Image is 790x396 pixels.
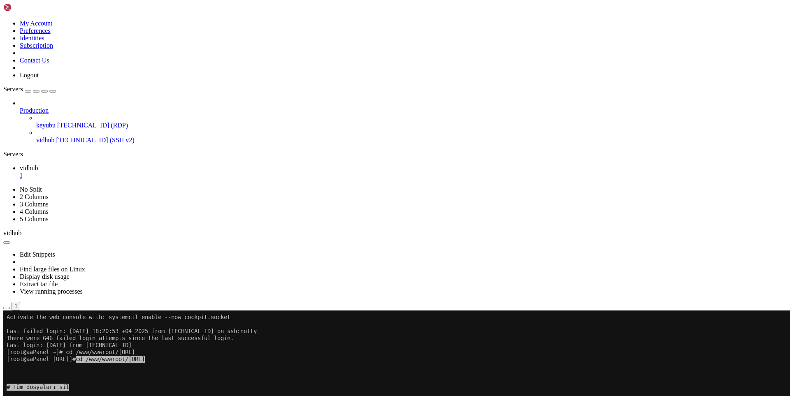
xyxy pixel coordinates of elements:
span: cd /www/wwwroot/[URL] [72,45,142,52]
span: ls -la [3,213,23,220]
x-row: There were 646 failed login attempts since the last successful login. [3,24,683,31]
span: # Boş olduğunu kontrol et [3,199,86,206]
a: 5 Columns [20,215,49,222]
span: sudo rm -rf * [3,87,46,94]
a: 3 Columns [20,201,49,208]
span: [TECHNICAL_ID] (RDP) [57,122,128,129]
a: vidhub [TECHNICAL_ID] (SSH v2) [36,137,787,144]
a: vidhub [20,164,787,179]
a: No Split [20,186,42,193]
a: Display disk usage [20,273,70,280]
a: My Account [20,20,53,27]
a: Identities [20,35,44,42]
x-row: Last failed login: [DATE] 18:20:53 +04 2025 from [TECHNICAL_ID] on ssh:notty [3,17,683,24]
div:  [15,303,17,309]
a: Extract tar file [20,280,58,287]
span: vidhub [3,229,21,236]
img: Shellngn [3,3,51,12]
span: sudo chattr -i .user.ini 2>/dev/null [3,115,122,122]
span: mysql -u daltonik -p0oi90oi90oi9 -e "DROP DATABASE IF EXISTS vidhub; CREATE DATABASE vidhub;" [3,171,309,178]
a: Preferences [20,27,51,34]
span: Servers [3,86,23,93]
a: Servers [3,86,56,93]
a: 4 Columns [20,208,49,215]
a:  [20,172,787,179]
a: Edit Snippets [20,251,55,258]
span: sudo rm -f .user.ini [3,129,69,136]
a: Logout [20,72,39,79]
span: vidhub [36,137,54,144]
button:  [12,302,20,310]
x-row: [root@aaPanel [URL]]# [3,45,683,52]
div: Servers [3,151,787,158]
span: keyubu [36,122,56,129]
div: (6, 30) [24,213,28,220]
li: vidhub [TECHNICAL_ID] (SSH v2) [36,129,787,144]
x-row: Last login: [DATE] from [TECHNICAL_ID] [3,31,683,38]
span: # Veritabanını da temizle [3,157,86,164]
span: vidhub [20,164,38,171]
li: Production [20,100,787,144]
a: Subscription [20,42,53,49]
a: keyubu [TECHNICAL_ID] (RDP) [36,122,787,129]
x-row: [root@aaPanel ~]# cd /www/wwwroot/[URL] [3,38,683,45]
a: View running processes [20,288,83,295]
span: sudo rm -rf .* [3,101,49,108]
a: Find large files on Linux [20,266,85,273]
span: # Tüm dosyaları sil [3,73,66,80]
li: keyubu [TECHNICAL_ID] (RDP) [36,114,787,129]
a: Contact Us [20,57,49,64]
x-row: Activate the web console with: systemctl enable --now cockpit.socket [3,3,683,10]
a: Production [20,107,787,114]
span: Production [20,107,49,114]
span: [TECHNICAL_ID] (SSH v2) [56,137,134,144]
a: 2 Columns [20,193,49,200]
